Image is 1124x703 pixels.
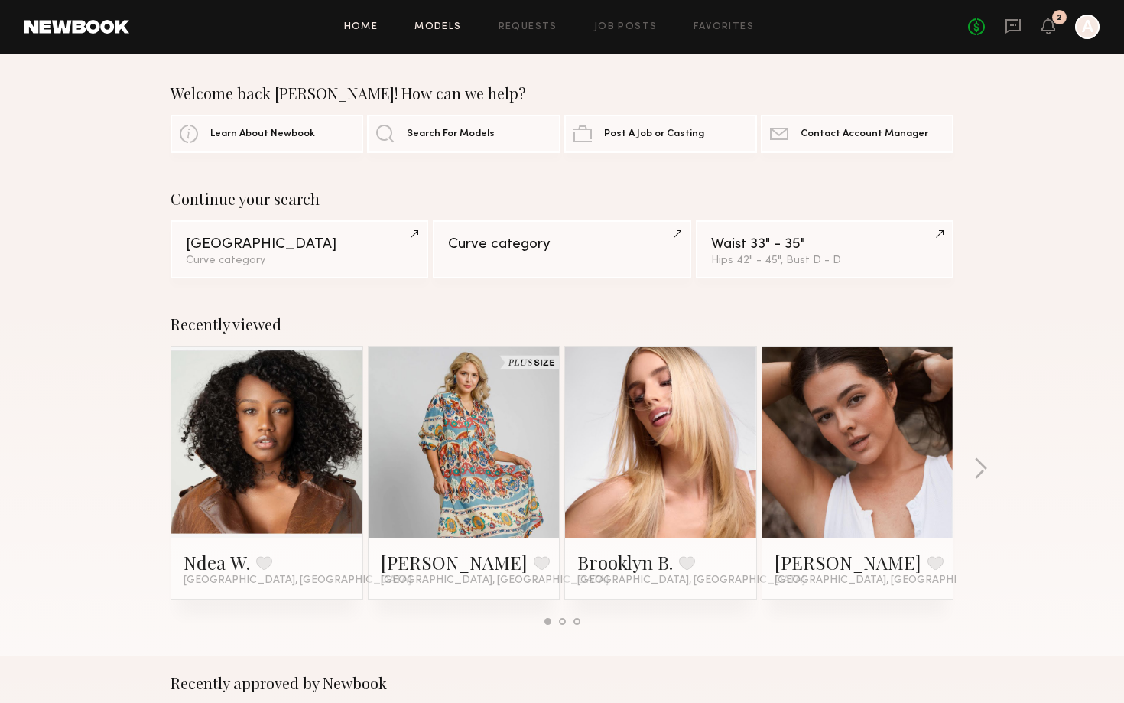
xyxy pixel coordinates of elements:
div: [GEOGRAPHIC_DATA] [186,237,413,252]
span: Learn About Newbook [210,129,315,139]
a: [PERSON_NAME] [381,550,528,574]
a: Curve category [433,220,690,278]
a: [PERSON_NAME] [775,550,921,574]
a: Waist 33" - 35"Hips 42" - 45", Bust D - D [696,220,953,278]
a: Models [414,22,461,32]
a: Job Posts [594,22,658,32]
div: Welcome back [PERSON_NAME]! How can we help? [171,84,953,103]
div: Recently approved by Newbook [171,674,953,692]
span: [GEOGRAPHIC_DATA], [GEOGRAPHIC_DATA] [577,574,805,587]
div: Hips 42" - 45", Bust D - D [711,255,938,266]
a: A [1075,15,1100,39]
a: Post A Job or Casting [564,115,757,153]
a: [GEOGRAPHIC_DATA]Curve category [171,220,428,278]
span: Contact Account Manager [801,129,928,139]
div: Recently viewed [171,315,953,334]
a: Ndea W. [184,550,250,574]
a: Requests [499,22,557,32]
div: Curve category [186,255,413,266]
span: Search For Models [407,129,495,139]
span: Post A Job or Casting [604,129,704,139]
div: 2 [1057,14,1062,22]
div: Continue your search [171,190,953,208]
div: Waist 33" - 35" [711,237,938,252]
span: [GEOGRAPHIC_DATA], [GEOGRAPHIC_DATA] [381,574,609,587]
a: Contact Account Manager [761,115,953,153]
div: Curve category [448,237,675,252]
a: Learn About Newbook [171,115,363,153]
a: Brooklyn B. [577,550,673,574]
a: Home [344,22,378,32]
a: Search For Models [367,115,560,153]
span: [GEOGRAPHIC_DATA], [GEOGRAPHIC_DATA] [184,574,411,587]
span: [GEOGRAPHIC_DATA], [GEOGRAPHIC_DATA] [775,574,1002,587]
a: Favorites [694,22,754,32]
